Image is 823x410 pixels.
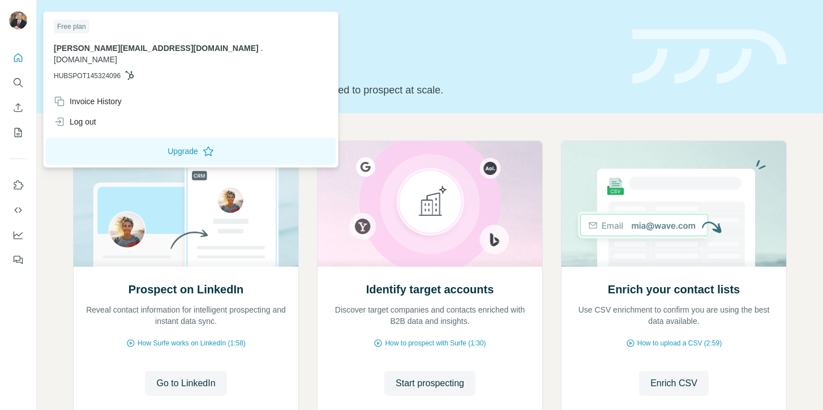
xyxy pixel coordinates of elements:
button: Use Surfe API [9,200,27,220]
span: [DOMAIN_NAME] [54,55,117,64]
img: Avatar [9,11,27,29]
img: Prospect on LinkedIn [73,141,299,267]
button: Quick start [9,48,27,68]
img: banner [632,29,787,84]
h2: Prospect on LinkedIn [128,281,243,297]
button: Feedback [9,250,27,270]
button: Go to LinkedIn [145,371,226,396]
span: HUBSPOT145324096 [54,71,121,81]
span: Start prospecting [396,377,464,390]
p: Discover target companies and contacts enriched with B2B data and insights. [329,304,531,327]
p: Reveal contact information for intelligent prospecting and instant data sync. [85,304,287,327]
h1: Let’s prospect together [73,53,619,75]
div: Quick start [73,21,619,32]
img: Enrich your contact lists [561,141,787,267]
button: My lists [9,122,27,143]
div: Invoice History [54,96,122,107]
button: Dashboard [9,225,27,245]
h2: Enrich your contact lists [608,281,740,297]
h2: Identify target accounts [366,281,494,297]
span: . [261,44,263,53]
div: Free plan [54,20,89,33]
span: How Surfe works on LinkedIn (1:58) [138,338,246,348]
button: Use Surfe on LinkedIn [9,175,27,195]
div: Log out [54,116,96,127]
button: Search [9,72,27,93]
span: Enrich CSV [650,377,697,390]
span: How to upload a CSV (2:59) [637,338,722,348]
button: Upgrade [46,138,336,165]
button: Start prospecting [384,371,475,396]
span: Go to LinkedIn [156,377,215,390]
button: Enrich CSV [639,371,709,396]
img: Identify target accounts [317,141,543,267]
button: Enrich CSV [9,97,27,118]
p: Use CSV enrichment to confirm you are using the best data available. [573,304,775,327]
span: [PERSON_NAME][EMAIL_ADDRESS][DOMAIN_NAME] [54,44,259,53]
p: Pick your starting point and we’ll provide everything you need to prospect at scale. [73,82,619,98]
span: How to prospect with Surfe (1:30) [385,338,486,348]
